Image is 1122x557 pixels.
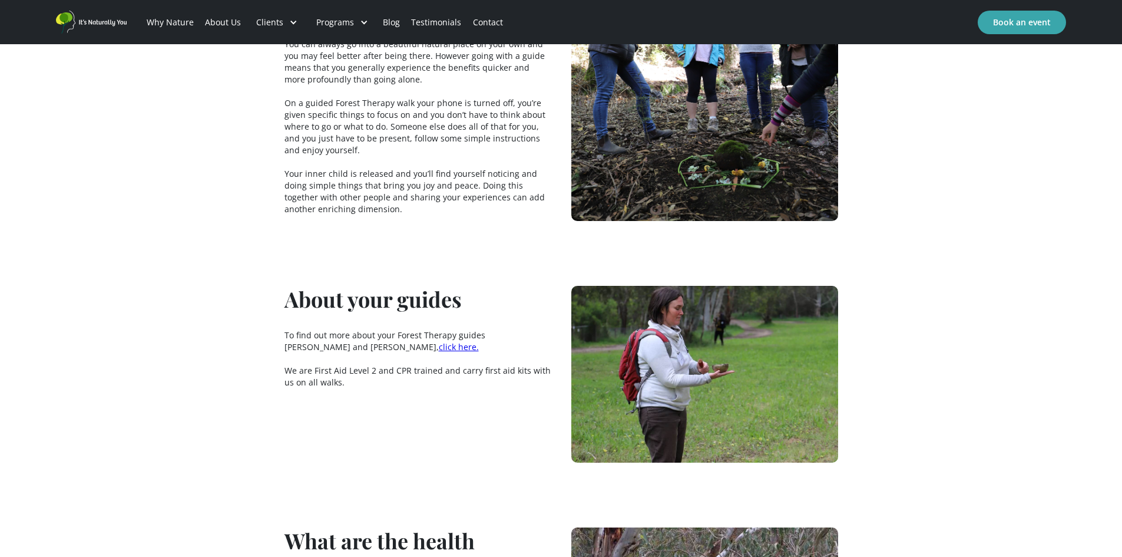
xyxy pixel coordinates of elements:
[256,17,283,28] div: Clients
[247,2,307,42] div: Clients
[378,2,406,42] a: Blog
[284,38,551,215] p: You can always go into a beautiful natural place on your own and you may feel better after being ...
[284,285,462,313] strong: About your guides
[284,329,485,352] span: To find out more about your Forest Therapy guides [PERSON_NAME] and [PERSON_NAME],
[439,341,479,352] a: click here.
[141,2,199,42] a: Why Nature
[307,2,378,42] div: Programs
[406,2,467,42] a: Testimonials
[467,2,508,42] a: Contact
[978,11,1066,34] a: Book an event
[199,2,246,42] a: About Us
[56,11,127,34] a: home
[316,17,354,28] div: Programs
[284,341,551,388] span: We are First Aid Level 2 and CPR trained and carry first aid kits with us on all walks.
